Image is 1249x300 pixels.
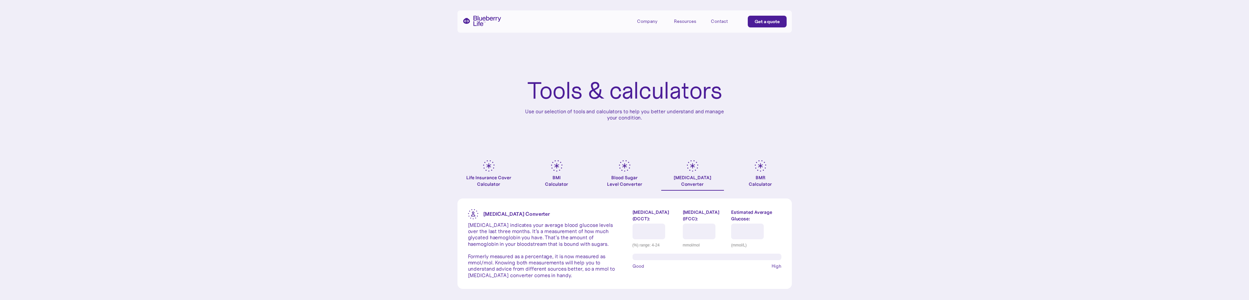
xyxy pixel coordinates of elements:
[683,242,726,248] div: mmol/mol
[637,16,666,26] div: Company
[468,222,617,278] p: [MEDICAL_DATA] indicates your average blood glucose levels over the last three months. It’s a mea...
[711,16,740,26] a: Contact
[520,108,729,121] p: Use our selection of tools and calculators to help you better understand and manage your condition.
[483,211,550,217] strong: [MEDICAL_DATA] Converter
[463,16,501,26] a: home
[674,174,711,187] div: [MEDICAL_DATA] Converter
[545,174,568,187] div: BMI Calculator
[683,209,726,222] label: [MEDICAL_DATA] (IFCC):
[637,19,657,24] div: Company
[772,263,781,269] span: High
[457,160,520,191] a: Life Insurance Cover Calculator
[593,160,656,191] a: Blood SugarLevel Converter
[527,78,722,103] h1: Tools & calculators
[674,19,696,24] div: Resources
[755,18,780,25] div: Get a quote
[633,209,678,222] label: [MEDICAL_DATA] (DCCT):
[525,160,588,191] a: BMICalculator
[674,16,703,26] div: Resources
[749,174,772,187] div: BMR Calculator
[661,160,724,191] a: [MEDICAL_DATA]Converter
[729,160,792,191] a: BMRCalculator
[711,19,728,24] div: Contact
[607,174,642,187] div: Blood Sugar Level Converter
[748,16,787,27] a: Get a quote
[457,174,520,187] div: Life Insurance Cover Calculator
[731,209,781,222] label: Estimated Average Glucose:
[633,263,644,269] span: Good
[731,242,781,248] div: (mmol/L)
[633,242,678,248] div: (%) range: 4-24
